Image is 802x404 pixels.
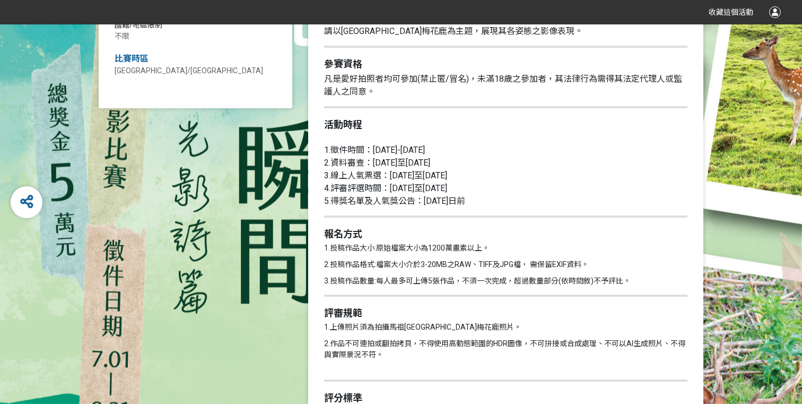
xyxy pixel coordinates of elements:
strong: 參賽資格 [324,58,362,70]
span: 不限 [115,32,129,40]
p: 1.上傳照片須為拍攝馬祖[GEOGRAPHIC_DATA]梅花鹿照片。 [324,322,687,333]
strong: 評分標準 [324,392,362,403]
span: 4.評審評選時間：[DATE]至[DATE] [324,183,447,193]
p: 3.投稿作品數量:每人最多可上傳5張作品，不須一次完成，超過數量部分(依時間敘)不予評比。 [324,276,687,287]
strong: 活動時程 [324,119,362,130]
span: 1.徵件時間：[DATE]-[DATE] [324,145,425,155]
span: [GEOGRAPHIC_DATA]/[GEOGRAPHIC_DATA] [115,66,263,75]
span: 國籍/地區限制 [115,21,162,29]
p: 2.投稿作品格式:檔案大小介於3-20MB之RAW、TIFF及JPG檔， 需保留EXIF資料。 [324,259,687,270]
span: 收藏這個活動 [709,8,753,16]
p: 2.作品不可連拍或翻拍拷貝，不得使用高動態範圍的HDR圖像，不可拚接或合成處理、不可以AI生成照片、不得與實際景況不符。 [324,338,687,372]
strong: 報名方式 [324,228,362,239]
strong: 評審規範 [324,307,362,319]
span: 凡是愛好拍照者均可參加(禁止匿/冒名)，未滿18歲之參加者，其法律行為需得其法定代理人或監護人之同意。 [324,74,682,97]
span: 3.線上人氣票選：[DATE]至[DATE] [324,170,447,180]
span: 比賽時區 [115,54,149,64]
p: 1.投稿作品大小:原始檔案大小為1200萬畫素以上。 [324,243,687,254]
span: 請以[GEOGRAPHIC_DATA]梅花鹿為主題，展現其各姿態之影像表現。 [324,26,583,36]
span: 2.資料審查：[DATE]至[DATE] [324,158,430,168]
span: 5.得獎名單及人氣獎公告：[DATE]日前 [324,196,465,206]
